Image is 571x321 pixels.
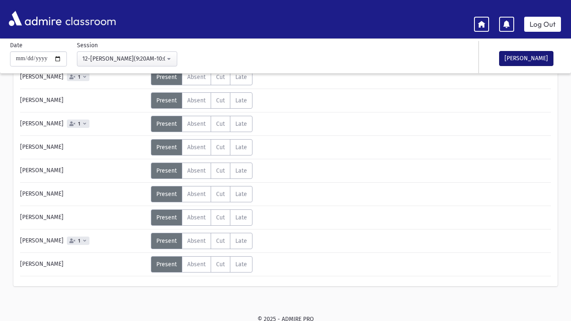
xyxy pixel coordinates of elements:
span: classroom [64,8,116,30]
span: Present [156,167,177,174]
div: AttTypes [151,139,252,155]
span: Present [156,97,177,104]
span: 1 [76,238,82,244]
span: Absent [187,191,206,198]
span: Cut [216,74,225,81]
div: AttTypes [151,69,252,85]
span: Late [235,167,247,174]
div: AttTypes [151,209,252,226]
span: Late [235,237,247,245]
div: [PERSON_NAME] [16,209,151,226]
div: [PERSON_NAME] [16,139,151,155]
div: AttTypes [151,163,252,179]
span: Late [235,97,247,104]
span: Cut [216,120,225,127]
span: Late [235,120,247,127]
span: Late [235,74,247,81]
label: Session [77,41,98,50]
span: Late [235,191,247,198]
a: Log Out [524,17,561,32]
span: Present [156,237,177,245]
span: Absent [187,74,206,81]
div: AttTypes [151,233,252,249]
span: Cut [216,144,225,151]
span: Cut [216,261,225,268]
span: Cut [216,237,225,245]
span: Absent [187,237,206,245]
span: Cut [216,167,225,174]
div: [PERSON_NAME] [16,92,151,109]
span: Absent [187,214,206,221]
span: Absent [187,97,206,104]
span: Cut [216,97,225,104]
span: Late [235,144,247,151]
div: AttTypes [151,256,252,273]
div: [PERSON_NAME] [16,116,151,132]
span: Absent [187,261,206,268]
div: [PERSON_NAME] [16,256,151,273]
div: 12-[PERSON_NAME](9:20AM-10:03AM) [82,54,165,63]
div: AttTypes [151,116,252,132]
span: 1 [76,121,82,127]
span: Present [156,144,177,151]
span: Late [235,261,247,268]
span: Cut [216,191,225,198]
span: Cut [216,214,225,221]
div: [PERSON_NAME] [16,186,151,202]
span: Present [156,120,177,127]
span: Present [156,191,177,198]
span: Present [156,261,177,268]
div: [PERSON_NAME] [16,163,151,179]
img: AdmirePro [7,9,64,28]
span: Present [156,74,177,81]
span: 1 [76,74,82,80]
span: Late [235,214,247,221]
button: [PERSON_NAME] [499,51,553,66]
span: Present [156,214,177,221]
span: Absent [187,167,206,174]
div: AttTypes [151,186,252,202]
div: AttTypes [151,92,252,109]
label: Date [10,41,23,50]
span: Absent [187,120,206,127]
button: 12-H-שמואל א(9:20AM-10:03AM) [77,51,177,66]
span: Absent [187,144,206,151]
div: [PERSON_NAME] [16,233,151,249]
div: [PERSON_NAME] [16,69,151,85]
